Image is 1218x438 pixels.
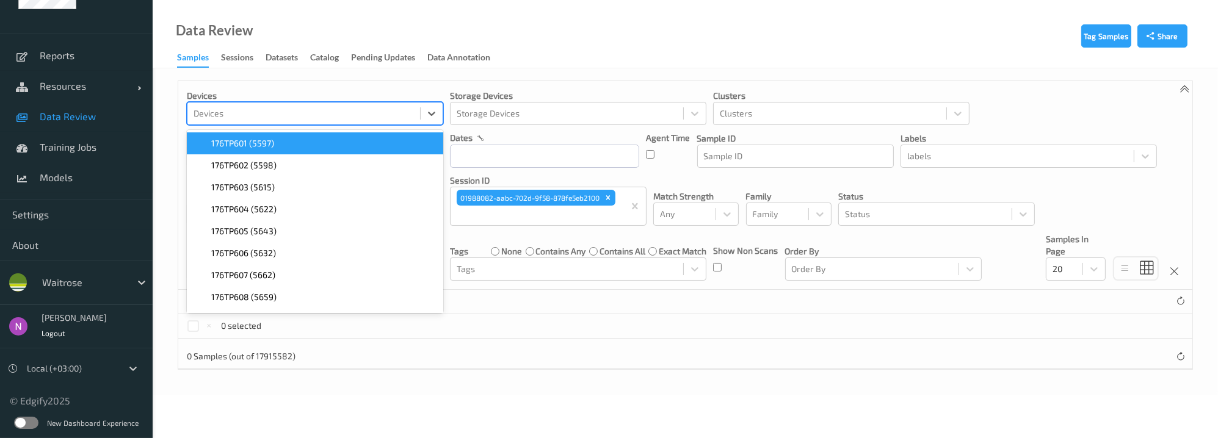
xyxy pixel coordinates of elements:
[221,49,266,66] a: Sessions
[222,320,262,332] p: 0 selected
[901,132,1157,145] p: labels
[838,190,1035,203] p: Status
[266,51,298,66] div: Datasets
[187,90,443,102] p: Devices
[713,90,970,102] p: Clusters
[211,159,277,171] span: 176TP602 (5598)
[310,49,351,66] a: Catalog
[600,245,645,257] label: contains all
[746,190,832,203] p: Family
[211,181,275,193] span: 176TP603 (5615)
[177,49,221,68] a: Samples
[646,132,690,144] p: Agent Time
[450,90,706,102] p: Storage Devices
[450,174,647,187] p: Session ID
[1137,24,1187,48] button: Share
[427,49,502,66] a: Data Annotation
[176,24,253,37] div: Data Review
[501,245,522,257] label: none
[713,245,778,257] p: Show Non Scans
[310,51,339,66] div: Catalog
[351,49,427,66] a: Pending Updates
[211,269,275,281] span: 176TP607 (5662)
[427,51,490,66] div: Data Annotation
[211,225,277,237] span: 176TP605 (5643)
[535,245,585,257] label: contains any
[187,350,295,362] p: 0 Samples (out of 17915582)
[450,132,473,144] p: dates
[697,132,894,145] p: Sample ID
[351,51,415,66] div: Pending Updates
[1046,233,1106,257] p: Samples In Page
[653,190,739,203] p: Match Strength
[450,245,468,257] p: Tags
[659,245,706,257] label: exact match
[457,190,601,206] div: 01988082-aabc-702d-9f58-878fe5eb2100
[785,245,982,257] p: Order By
[211,247,276,259] span: 176TP606 (5632)
[1081,24,1131,48] button: Tag Samples
[211,203,277,215] span: 176TP604 (5622)
[601,190,615,206] div: Remove 01988082-aabc-702d-9f58-878fe5eb2100
[211,291,277,303] span: 176TP608 (5659)
[211,137,274,149] span: 176TP601 (5597)
[221,51,253,66] div: Sessions
[266,49,310,66] a: Datasets
[177,51,209,68] div: Samples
